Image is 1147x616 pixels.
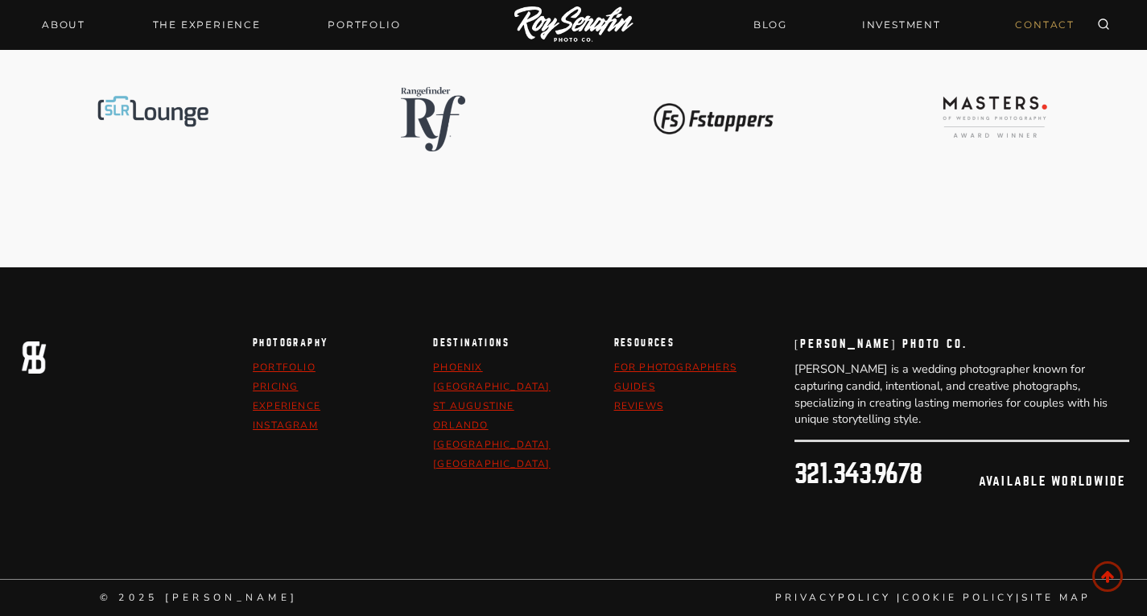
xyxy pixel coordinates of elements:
[654,103,774,134] img: Contact 4
[794,338,1129,349] h2: [PERSON_NAME] Photo Co.
[93,87,213,135] img: Contact 2
[934,87,1054,147] img: Contact 5
[143,14,270,36] a: THE EXPERIENCE
[318,14,410,36] a: Portfolio
[614,361,736,374] a: For Photographers
[744,10,797,39] a: BLOG
[852,10,951,39] a: INVESTMENT
[794,461,922,488] a: 321.343.9678
[1092,561,1123,592] a: Scroll to top
[744,10,1084,39] nav: Secondary Navigation
[433,338,600,348] h2: Destinations
[18,589,381,606] p: © 2025 [PERSON_NAME]
[614,338,782,348] h2: resources
[614,399,663,412] a: Reviews
[794,361,1129,428] p: [PERSON_NAME] is a wedding photographer known for capturing candid, intentional, and creative pho...
[433,457,550,470] a: [GEOGRAPHIC_DATA]
[1021,591,1091,604] a: Site Map
[433,399,514,412] a: st augustine
[32,14,95,36] a: About
[1092,14,1115,36] button: View Search Form
[975,473,1129,490] p: available worldwide
[253,361,316,374] a: portfolio
[253,399,320,412] a: Experience
[433,380,550,393] a: [GEOGRAPHIC_DATA]
[18,341,50,374] img: Logo of a brand featuring the letters "R" and "B" intertwined, presented in a minimalist white de...
[433,361,482,374] a: Phoenix
[404,589,1129,606] p: Policy | |
[614,380,655,393] a: Guides
[253,380,298,393] a: pricing
[514,6,633,44] img: Logo of Roy Serafin Photo Co., featuring stylized text in white on a light background, representi...
[433,419,488,432] a: orlando
[433,438,550,451] a: [GEOGRAPHIC_DATA]
[32,14,410,36] nav: Primary Navigation
[253,338,420,348] h2: photography
[902,591,1016,604] a: Cookie Policy
[253,419,318,432] a: Instagram
[775,591,838,604] a: Privacy
[401,87,465,151] img: Contact 3
[1005,10,1084,39] a: CONTACT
